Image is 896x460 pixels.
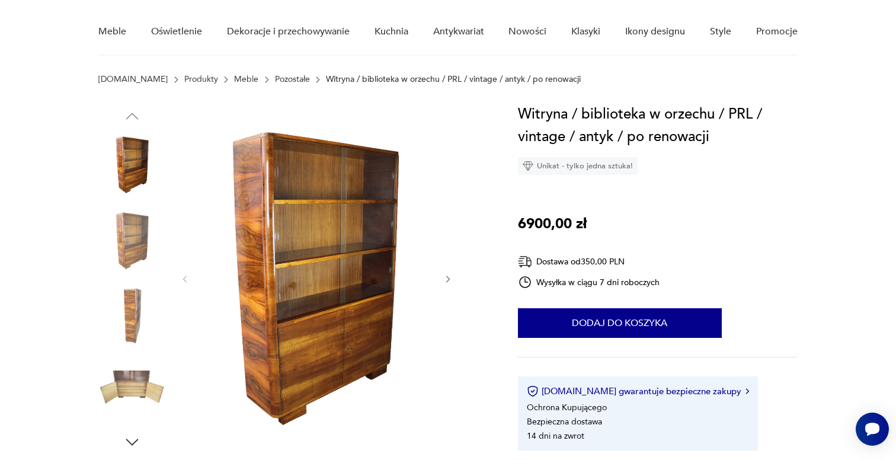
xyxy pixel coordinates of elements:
[625,9,685,55] a: Ikony designu
[518,275,660,289] div: Wysyłka w ciągu 7 dni roboczych
[98,131,166,199] img: Zdjęcie produktu Witryna / biblioteka w orzechu / PRL / vintage / antyk / po renowacji
[98,358,166,426] img: Zdjęcie produktu Witryna / biblioteka w orzechu / PRL / vintage / antyk / po renowacji
[518,213,587,235] p: 6900,00 zł
[202,103,431,453] img: Zdjęcie produktu Witryna / biblioteka w orzechu / PRL / vintage / antyk / po renowacji
[518,157,638,175] div: Unikat - tylko jedna sztuka!
[98,282,166,350] img: Zdjęcie produktu Witryna / biblioteka w orzechu / PRL / vintage / antyk / po renowacji
[523,161,533,171] img: Ikona diamentu
[275,75,310,84] a: Pozostałe
[710,9,731,55] a: Style
[375,9,408,55] a: Kuchnia
[527,385,539,397] img: Ikona certyfikatu
[151,9,202,55] a: Oświetlenie
[856,413,889,446] iframe: Smartsupp widget button
[571,9,600,55] a: Klasyki
[184,75,218,84] a: Produkty
[527,430,584,442] li: 14 dni na zwrot
[756,9,798,55] a: Promocje
[527,416,602,427] li: Bezpieczna dostawa
[326,75,581,84] p: Witryna / biblioteka w orzechu / PRL / vintage / antyk / po renowacji
[433,9,484,55] a: Antykwariat
[508,9,546,55] a: Nowości
[527,385,749,397] button: [DOMAIN_NAME] gwarantuje bezpieczne zakupy
[745,388,749,394] img: Ikona strzałki w prawo
[234,75,258,84] a: Meble
[98,207,166,274] img: Zdjęcie produktu Witryna / biblioteka w orzechu / PRL / vintage / antyk / po renowacji
[227,9,350,55] a: Dekoracje i przechowywanie
[98,75,168,84] a: [DOMAIN_NAME]
[518,254,532,269] img: Ikona dostawy
[518,308,722,338] button: Dodaj do koszyka
[527,402,607,413] li: Ochrona Kupującego
[518,254,660,269] div: Dostawa od 350,00 PLN
[518,103,798,148] h1: Witryna / biblioteka w orzechu / PRL / vintage / antyk / po renowacji
[98,9,126,55] a: Meble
